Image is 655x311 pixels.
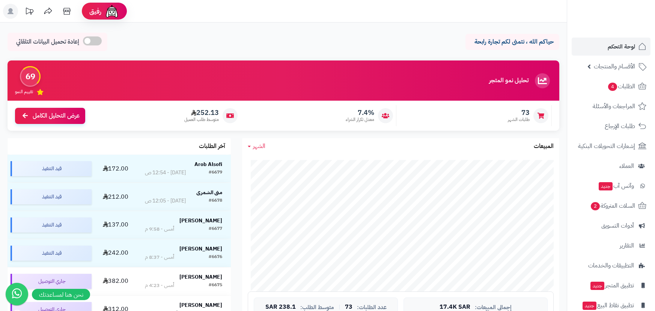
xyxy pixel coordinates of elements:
[179,301,222,309] strong: [PERSON_NAME]
[619,161,634,171] span: العملاء
[95,267,136,295] td: 382.00
[196,189,222,196] strong: منى الشمرى
[578,141,635,151] span: إشعارات التحويلات البنكية
[104,4,119,19] img: ai-face.png
[11,274,92,289] div: جاري التوصيل
[508,109,530,117] span: 73
[209,197,222,205] div: #6678
[440,304,470,311] span: 17.4K SAR
[145,169,186,177] div: [DATE] - 12:54 ص
[508,116,530,123] span: طلبات الشهر
[572,97,650,115] a: المراجعات والأسئلة
[11,217,92,232] div: قيد التنفيذ
[572,77,650,95] a: الطلبات4
[33,112,80,120] span: عرض التحليل الكامل
[20,4,39,21] a: تحديثات المنصة
[588,260,634,271] span: التطبيقات والخدمات
[11,189,92,204] div: قيد التنفيذ
[209,282,222,289] div: #6675
[471,38,554,46] p: حياكم الله ، نتمنى لكم تجارة رابحة
[572,117,650,135] a: طلبات الإرجاع
[572,276,650,294] a: تطبيق المتجرجديد
[599,182,613,190] span: جديد
[620,240,634,251] span: التقارير
[145,225,174,233] div: أمس - 9:58 م
[184,109,219,117] span: 252.13
[179,217,222,225] strong: [PERSON_NAME]
[572,177,650,195] a: وآتس آبجديد
[248,142,265,151] a: الشهر
[346,116,374,123] span: معدل تكرار الشراء
[572,38,650,56] a: لوحة التحكم
[572,217,650,235] a: أدوات التسويق
[607,81,635,92] span: الطلبات
[145,282,174,289] div: أمس - 4:23 م
[605,121,635,131] span: طلبات الإرجاع
[534,143,554,150] h3: المبيعات
[572,197,650,215] a: السلات المتروكة2
[209,169,222,177] div: #6679
[300,304,334,311] span: متوسط الطلب:
[591,202,600,210] span: 2
[184,116,219,123] span: متوسط طلب العميل
[608,83,617,91] span: 4
[179,245,222,253] strong: [PERSON_NAME]
[572,137,650,155] a: إشعارات التحويلات البنكية
[199,143,225,150] h3: آخر الطلبات
[15,89,33,95] span: تقييم النمو
[209,225,222,233] div: #6677
[489,77,529,84] h3: تحليل نمو المتجر
[95,183,136,211] td: 212.00
[11,246,92,261] div: قيد التنفيذ
[95,211,136,239] td: 137.00
[179,273,222,281] strong: [PERSON_NAME]
[253,142,265,151] span: الشهر
[209,254,222,261] div: #6676
[16,38,79,46] span: إعادة تحميل البيانات التلقائي
[475,304,512,311] span: إجمالي المبيعات:
[601,220,634,231] span: أدوات التسويق
[572,157,650,175] a: العملاء
[95,239,136,267] td: 242.00
[357,304,387,311] span: عدد الطلبات:
[593,101,635,112] span: المراجعات والأسئلة
[582,300,634,311] span: تطبيق نقاط البيع
[265,304,296,311] span: 238.1 SAR
[346,109,374,117] span: 7.4%
[590,282,604,290] span: جديد
[11,161,92,176] div: قيد التنفيذ
[594,61,635,72] span: الأقسام والمنتجات
[339,304,340,310] span: |
[590,280,634,291] span: تطبيق المتجر
[572,237,650,255] a: التقارير
[345,304,352,311] span: 73
[145,254,174,261] div: أمس - 8:37 م
[608,41,635,52] span: لوحة التحكم
[598,181,634,191] span: وآتس آب
[572,257,650,275] a: التطبيقات والخدمات
[590,201,635,211] span: السلات المتروكة
[583,302,596,310] span: جديد
[15,108,85,124] a: عرض التحليل الكامل
[145,197,186,205] div: [DATE] - 12:05 ص
[194,160,222,168] strong: Arob Alsofi
[95,155,136,183] td: 172.00
[89,7,101,16] span: رفيق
